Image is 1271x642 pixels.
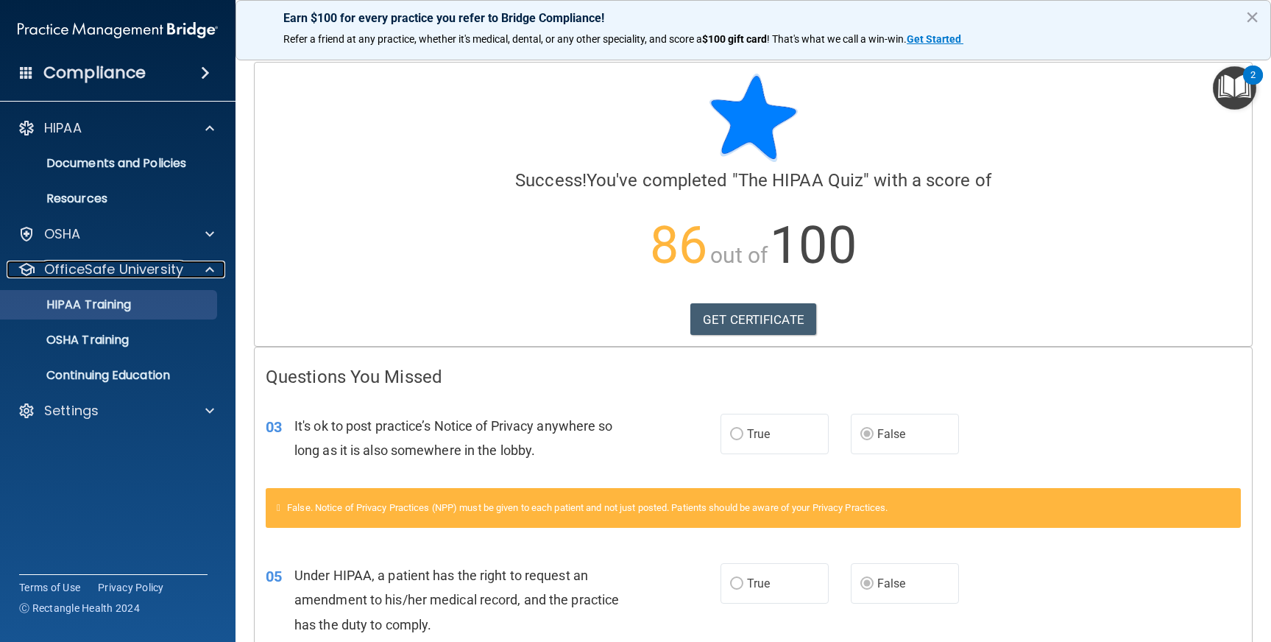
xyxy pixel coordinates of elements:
[266,171,1241,190] h4: You've completed " " with a score of
[10,297,131,312] p: HIPAA Training
[44,261,183,278] p: OfficeSafe University
[287,502,888,513] span: False. Notice of Privacy Practices (NPP) must be given to each patient and not just posted. Patie...
[702,33,767,45] strong: $100 gift card
[515,170,587,191] span: Success!
[1213,66,1256,110] button: Open Resource Center, 2 new notifications
[283,11,1223,25] p: Earn $100 for every practice you refer to Bridge Compliance!
[266,418,282,436] span: 03
[266,367,1241,387] h4: Questions You Missed
[767,33,907,45] span: ! That's what we call a win-win.
[43,63,146,83] h4: Compliance
[18,15,218,45] img: PMB logo
[19,580,80,595] a: Terms of Use
[730,429,743,440] input: True
[1245,5,1259,29] button: Close
[877,427,906,441] span: False
[747,576,770,590] span: True
[44,119,82,137] p: HIPAA
[44,402,99,420] p: Settings
[294,568,619,632] span: Under HIPAA, a patient has the right to request an amendment to his/her medical record, and the p...
[266,568,282,585] span: 05
[10,156,210,171] p: Documents and Policies
[10,368,210,383] p: Continuing Education
[10,333,129,348] p: OSHA Training
[18,261,214,278] a: OfficeSafe University
[730,579,743,590] input: True
[18,225,214,243] a: OSHA
[1250,75,1256,94] div: 2
[860,579,874,590] input: False
[770,215,856,275] span: 100
[690,303,816,336] a: GET CERTIFICATE
[738,170,863,191] span: The HIPAA Quiz
[18,402,214,420] a: Settings
[283,33,702,45] span: Refer a friend at any practice, whether it's medical, dental, or any other speciality, and score a
[709,74,798,162] img: blue-star-rounded.9d042014.png
[860,429,874,440] input: False
[710,242,768,268] span: out of
[98,580,164,595] a: Privacy Policy
[650,215,707,275] span: 86
[747,427,770,441] span: True
[907,33,961,45] strong: Get Started
[877,576,906,590] span: False
[18,119,214,137] a: HIPAA
[19,601,140,615] span: Ⓒ Rectangle Health 2024
[44,225,81,243] p: OSHA
[294,418,613,458] span: It's ok to post practice’s Notice of Privacy anywhere so long as it is also somewhere in the lobby.
[10,191,210,206] p: Resources
[907,33,963,45] a: Get Started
